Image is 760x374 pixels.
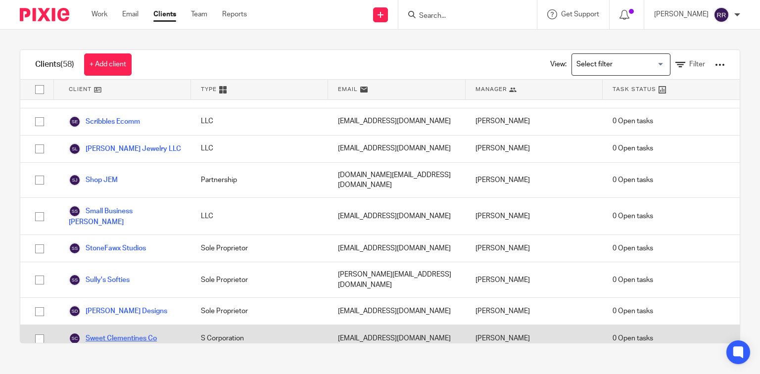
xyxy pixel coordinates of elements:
div: [EMAIL_ADDRESS][DOMAIN_NAME] [328,298,465,325]
div: [PERSON_NAME][EMAIL_ADDRESS][DOMAIN_NAME] [328,262,465,297]
span: 0 Open tasks [613,243,653,253]
div: [PERSON_NAME] [466,235,603,262]
a: Small Business [PERSON_NAME] [69,205,181,227]
span: Manager [475,85,507,93]
img: svg%3E [69,332,81,344]
div: LLC [191,198,328,234]
div: Sole Proprietor [191,235,328,262]
span: Email [338,85,358,93]
div: [PERSON_NAME] [466,262,603,297]
img: svg%3E [69,242,81,254]
img: svg%3E [713,7,729,23]
div: [EMAIL_ADDRESS][DOMAIN_NAME] [328,108,465,135]
div: Search for option [571,53,670,76]
span: 0 Open tasks [613,211,653,221]
div: [PERSON_NAME] [466,108,603,135]
span: Task Status [613,85,656,93]
div: [EMAIL_ADDRESS][DOMAIN_NAME] [328,325,465,352]
div: [PERSON_NAME] [466,198,603,234]
img: svg%3E [69,116,81,128]
p: [PERSON_NAME] [654,9,709,19]
div: Sole Proprietor [191,298,328,325]
img: svg%3E [69,205,81,217]
a: Sully's Softies [69,274,130,286]
a: Shop JEM [69,174,118,186]
div: [PERSON_NAME] [466,136,603,162]
img: svg%3E [69,143,81,155]
span: 0 Open tasks [613,333,653,343]
a: Clients [153,9,176,19]
img: svg%3E [69,174,81,186]
div: Partnership [191,163,328,198]
span: Filter [689,61,705,68]
a: [PERSON_NAME] Jewelry LLC [69,143,181,155]
a: Work [92,9,107,19]
a: Email [122,9,139,19]
div: S Corporation [191,325,328,352]
span: (58) [60,60,74,68]
span: 0 Open tasks [613,275,653,285]
a: Reports [222,9,247,19]
input: Search [418,12,507,21]
div: View: [535,50,725,79]
input: Search for option [573,56,665,73]
div: [PERSON_NAME] [466,298,603,325]
div: [EMAIL_ADDRESS][DOMAIN_NAME] [328,235,465,262]
div: Sole Proprietor [191,262,328,297]
div: [PERSON_NAME] [466,163,603,198]
a: StoneFawx Studios [69,242,146,254]
span: Client [69,85,92,93]
div: [DOMAIN_NAME][EMAIL_ADDRESS][DOMAIN_NAME] [328,163,465,198]
div: [PERSON_NAME] [466,325,603,352]
a: + Add client [84,53,132,76]
img: Pixie [20,8,69,21]
span: 0 Open tasks [613,306,653,316]
h1: Clients [35,59,74,70]
img: svg%3E [69,274,81,286]
span: 0 Open tasks [613,175,653,185]
span: Get Support [561,11,599,18]
div: [EMAIL_ADDRESS][DOMAIN_NAME] [328,198,465,234]
div: LLC [191,136,328,162]
span: 0 Open tasks [613,143,653,153]
span: 0 Open tasks [613,116,653,126]
a: Scribbles Ecomm [69,116,140,128]
span: Type [201,85,217,93]
a: Sweet Clementines Co [69,332,157,344]
input: Select all [30,80,49,99]
img: svg%3E [69,305,81,317]
div: LLC [191,108,328,135]
div: [EMAIL_ADDRESS][DOMAIN_NAME] [328,136,465,162]
a: [PERSON_NAME] Designs [69,305,167,317]
a: Team [191,9,207,19]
